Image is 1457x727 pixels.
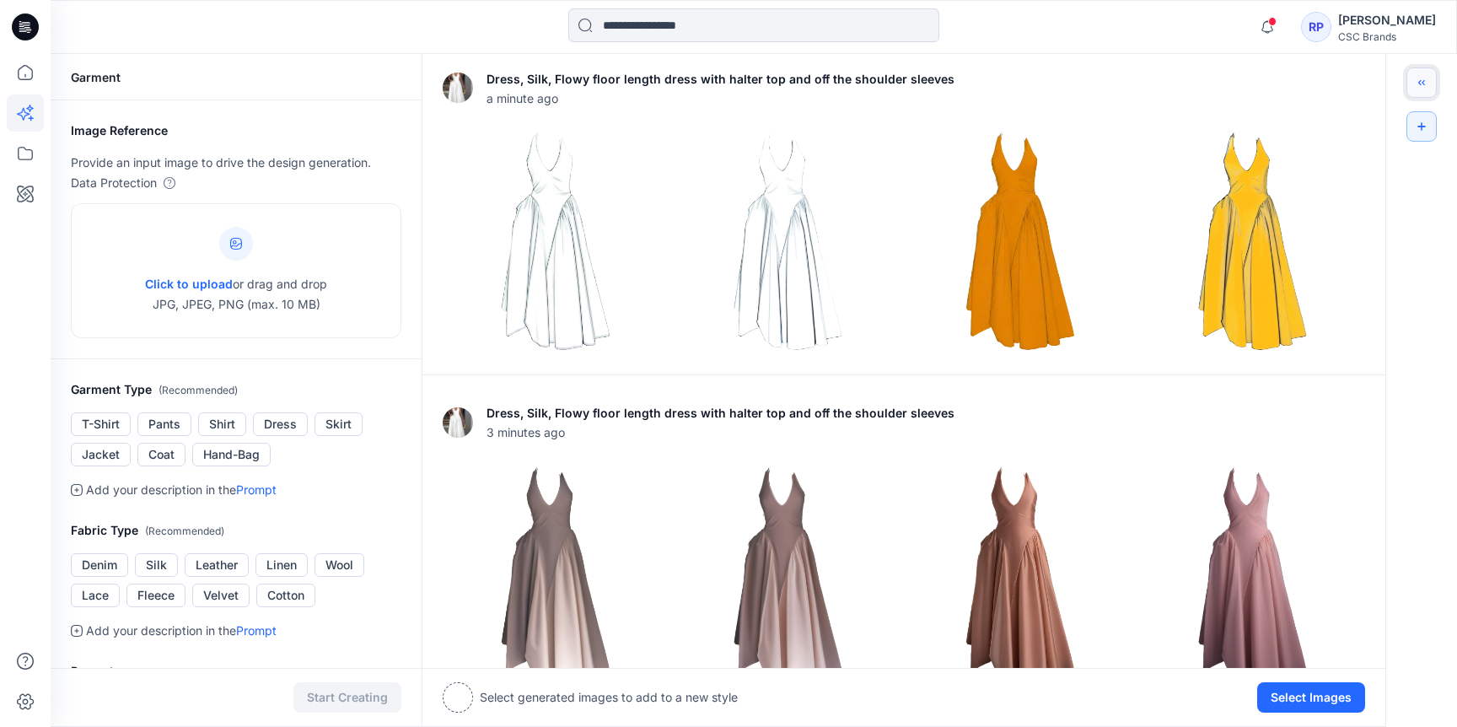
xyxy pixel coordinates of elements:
p: Add your description in the [86,480,277,500]
img: 1.png [676,129,901,353]
button: Leather [185,553,249,577]
img: 2.png [908,464,1132,688]
button: Hand-Bag [192,443,271,466]
div: CSC Brands [1338,30,1436,43]
span: ( Recommended ) [159,384,238,396]
a: Prompt [236,623,277,638]
img: 1.png [676,464,901,688]
button: New Idea [1406,111,1437,142]
p: or drag and drop JPG, JPEG, PNG (max. 10 MB) [145,274,327,315]
h2: Fabric Type [71,520,401,541]
button: T-Shirt [71,412,131,436]
img: 3.png [1141,129,1365,353]
div: [PERSON_NAME] [1338,10,1436,30]
span: 3 minutes ago [487,423,954,441]
div: RP [1301,12,1331,42]
button: Silk [135,553,178,577]
button: Velvet [192,584,250,607]
button: Jacket [71,443,131,466]
h2: Garment Type [71,380,401,401]
button: Dress [253,412,308,436]
h2: Image Reference [71,121,401,141]
img: 2.png [908,129,1132,353]
p: Add your description in the [86,621,277,641]
button: Linen [255,553,308,577]
img: eyJhbGciOiJIUzI1NiIsImtpZCI6IjAiLCJ0eXAiOiJKV1QifQ.eyJkYXRhIjp7InR5cGUiOiJzdG9yYWdlIiwicGF0aCI6Im... [443,73,473,103]
button: Denim [71,553,128,577]
img: 0.png [444,464,668,688]
button: Shirt [198,412,246,436]
button: Skirt [315,412,363,436]
p: Dress, Silk, Flowy floor length dress with halter top and off the shoulder sleeves [487,403,954,423]
h2: Prompt [71,661,401,681]
span: a minute ago [487,89,954,107]
p: Select generated images to add to a new style [480,687,738,708]
p: Provide an input image to drive the design generation. [71,153,401,173]
img: eyJhbGciOiJIUzI1NiIsImtpZCI6IjAiLCJ0eXAiOiJKV1QifQ.eyJkYXRhIjp7InR5cGUiOiJzdG9yYWdlIiwicGF0aCI6Im... [443,407,473,438]
span: Click to upload [145,277,233,291]
button: Pants [137,412,191,436]
button: Cotton [256,584,315,607]
button: Coat [137,443,185,466]
span: ( Recommended ) [145,525,224,537]
button: Fleece [126,584,185,607]
button: Toggle idea bar [1406,67,1437,98]
p: Data Protection [71,173,157,193]
button: Lace [71,584,120,607]
img: 0.png [444,129,668,353]
button: Select Images [1257,682,1365,713]
img: 3.png [1141,464,1365,688]
a: Prompt [236,482,277,497]
button: Wool [315,553,364,577]
p: Dress, Silk, Flowy floor length dress with halter top and off the shoulder sleeves [487,69,954,89]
